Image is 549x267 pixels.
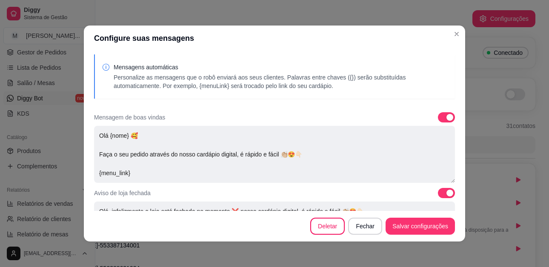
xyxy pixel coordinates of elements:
[450,27,463,41] button: Close
[114,63,448,71] p: Mensagens automáticas
[94,202,455,221] textarea: Olá, infelizmente a loja está fechada no momento ❌ nosso cardápio digital, é rápido e fácil 👏🏼😍👇🏻...
[114,73,448,90] p: Personalize as mensagens que o robô enviará aos seus clientes. Palavras entre chaves ({}) serão s...
[310,218,345,235] button: Deletar
[94,189,151,197] p: Aviso de loja fechada
[94,113,165,122] p: Mensagem de boas vindas
[348,218,382,235] button: Fechar
[94,126,455,183] textarea: Olá {nome} 🥰 Faça o seu pedido através do nosso cardápio digital, é rápido e fácil 👏🏼😍👇🏻 {menu_link}
[386,218,455,235] button: Salvar configurações
[84,26,465,51] header: Configure suas mensagens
